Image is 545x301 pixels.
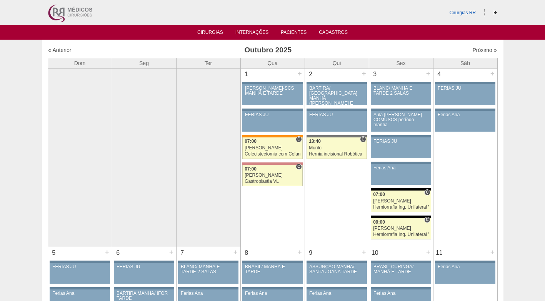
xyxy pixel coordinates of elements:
[371,261,431,263] div: Key: Aviso
[240,58,305,68] th: Qua
[373,192,385,197] span: 07:00
[50,287,110,289] div: Key: Aviso
[242,287,302,289] div: Key: Aviso
[242,165,302,186] a: C 07:00 [PERSON_NAME] Gastroplastia VL
[435,82,495,84] div: Key: Aviso
[373,112,428,128] div: Aula [PERSON_NAME] COMUSCS período manha
[438,112,493,117] div: Ferias Ana
[489,69,496,79] div: +
[307,111,367,132] a: FERIAS JU
[242,137,302,159] a: C 07:00 [PERSON_NAME] Colecistectomia com Colangiografia VL
[176,58,240,68] th: Ter
[373,232,429,237] div: Herniorrafia Ing. Unilateral VL
[424,217,430,223] span: Consultório
[371,137,431,158] a: FERIAS JU
[361,69,367,79] div: +
[371,82,431,84] div: Key: Aviso
[245,291,300,296] div: Ferias Ana
[114,263,174,284] a: FERIAS JU
[48,247,60,259] div: 5
[242,82,302,84] div: Key: Aviso
[242,84,302,105] a: [PERSON_NAME]-SCS MANHÃ E TARDE
[373,291,428,296] div: Ferias Ana
[307,287,367,289] div: Key: Aviso
[425,69,432,79] div: +
[197,30,223,37] a: Cirurgias
[371,84,431,105] a: BLANC/ MANHÃ E TARDE 2 SALAS
[435,109,495,111] div: Key: Aviso
[242,162,302,165] div: Key: Santa Helena
[433,247,445,259] div: 11
[309,152,365,157] div: Hernia incisional Robótica
[373,86,428,96] div: BLANC/ MANHÃ E TARDE 2 SALAS
[309,291,364,296] div: Ferias Ana
[242,135,302,137] div: Key: São Luiz - SCS
[307,84,367,105] a: BARTIRA/ [GEOGRAPHIC_DATA] MANHÃ ([PERSON_NAME] E ANA)/ SANTA JOANA -TARDE
[373,219,385,225] span: 09:00
[371,162,431,164] div: Key: Aviso
[297,69,303,79] div: +
[371,287,431,289] div: Key: Aviso
[112,247,124,259] div: 6
[373,226,429,231] div: [PERSON_NAME]
[297,247,303,257] div: +
[245,139,257,144] span: 07:00
[309,264,364,274] div: ASSUNÇÃO MANHÃ/ SANTA JOANA TARDE
[52,291,107,296] div: Ferias Ana
[307,263,367,284] a: ASSUNÇÃO MANHÃ/ SANTA JOANA TARDE
[371,191,431,212] a: C 07:00 [PERSON_NAME] Herniorrafia Ing. Unilateral VL
[305,247,317,259] div: 9
[435,111,495,132] a: Ferias Ana
[373,166,428,171] div: Ferias Ana
[241,69,253,80] div: 1
[369,69,381,80] div: 3
[435,263,495,284] a: Ferias Ana
[472,47,497,53] a: Próximo »
[52,264,107,269] div: FERIAS JU
[373,264,428,274] div: BRASIL CURINGA/ MANHÃ E TARDE
[296,164,302,170] span: Consultório
[114,261,174,263] div: Key: Aviso
[112,58,176,68] th: Seg
[493,10,497,15] i: Sair
[245,152,300,157] div: Colecistectomia com Colangiografia VL
[369,247,381,259] div: 10
[438,86,493,91] div: FERIAS JU
[242,111,302,132] a: FERIAS JU
[307,82,367,84] div: Key: Aviso
[371,164,431,185] a: Ferias Ana
[489,247,496,257] div: +
[371,111,431,132] a: Aula [PERSON_NAME] COMUSCS período manha
[245,112,300,117] div: FERIAS JU
[371,188,431,191] div: Key: Blanc
[305,58,369,68] th: Qui
[296,136,302,142] span: Consultório
[433,58,497,68] th: Sáb
[245,179,300,184] div: Gastroplastia VL
[50,263,110,284] a: FERIAS JU
[245,264,300,274] div: BRASIL/ MANHÃ E TARDE
[156,45,380,56] h3: Outubro 2025
[181,264,236,274] div: BLANC/ MANHÃ E TARDE 2 SALAS
[281,30,307,37] a: Pacientes
[178,261,238,263] div: Key: Aviso
[435,261,495,263] div: Key: Aviso
[371,216,431,218] div: Key: Blanc
[178,287,238,289] div: Key: Aviso
[371,218,431,239] a: C 09:00 [PERSON_NAME] Herniorrafia Ing. Unilateral VL
[425,247,432,257] div: +
[50,261,110,263] div: Key: Aviso
[360,136,366,142] span: Consultório
[371,263,431,284] a: BRASIL CURINGA/ MANHÃ E TARDE
[181,291,236,296] div: Ferias Ana
[245,86,300,96] div: [PERSON_NAME]-SCS MANHÃ E TARDE
[433,69,445,80] div: 4
[232,247,239,257] div: +
[307,109,367,111] div: Key: Aviso
[241,247,253,259] div: 8
[245,166,257,172] span: 07:00
[168,247,175,257] div: +
[245,173,300,178] div: [PERSON_NAME]
[424,189,430,196] span: Consultório
[104,247,110,257] div: +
